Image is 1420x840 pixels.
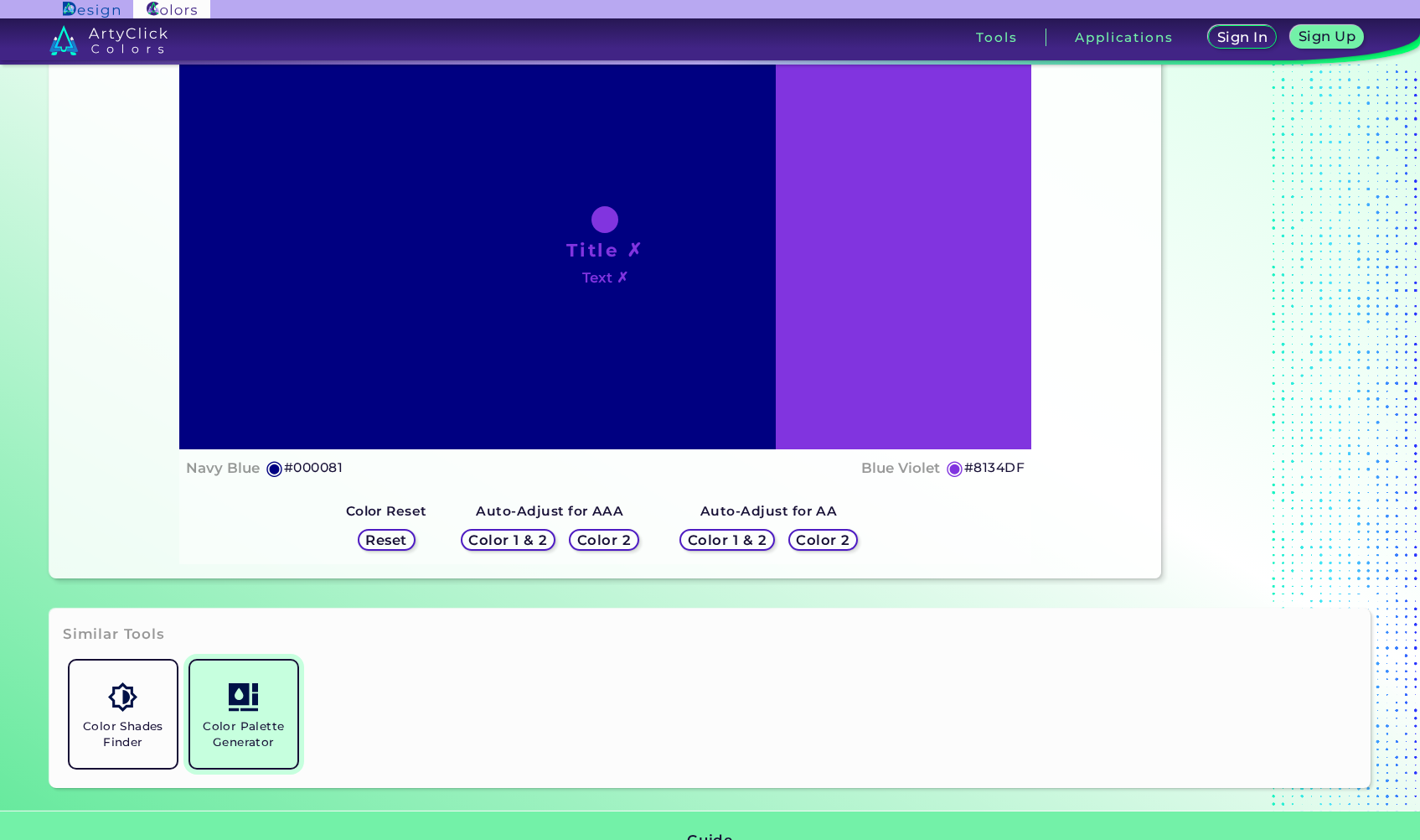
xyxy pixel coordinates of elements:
strong: Auto-Adjust for AAA [476,503,623,519]
h5: Color Shades Finder [76,718,170,750]
h5: ◉ [266,458,284,478]
h5: #000081 [284,457,343,479]
h3: Tools [976,31,1017,44]
h3: Similar Tools [63,625,165,645]
img: icon_color_shades.svg [108,682,137,712]
h5: #8134DF [964,457,1025,479]
h5: Color 2 [579,533,628,546]
h4: Text ✗ [582,266,628,290]
h4: Navy Blue [186,456,260,480]
h5: Reset [367,533,405,546]
h4: Blue Violet [861,456,940,480]
h5: Sign In [1219,31,1266,44]
img: ArtyClick Design logo [63,2,119,18]
h5: Color Palette Generator [197,718,291,750]
h3: Applications [1075,31,1173,44]
img: icon_col_pal_col.svg [229,682,258,712]
a: Sign Up [1293,26,1361,48]
a: Sign In [1211,26,1274,48]
strong: Color Reset [346,503,427,519]
h5: ◉ [946,458,964,478]
a: Color Shades Finder [63,654,183,775]
h5: Color 2 [798,533,848,546]
strong: Auto-Adjust for AA [700,503,837,519]
a: Color Palette Generator [183,654,304,775]
h5: Color 1 & 2 [690,533,763,546]
h5: Sign Up [1300,30,1353,43]
img: logo_artyclick_colors_white.svg [49,25,168,55]
h5: Color 1 & 2 [472,533,545,546]
h1: Title ✗ [566,237,643,262]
